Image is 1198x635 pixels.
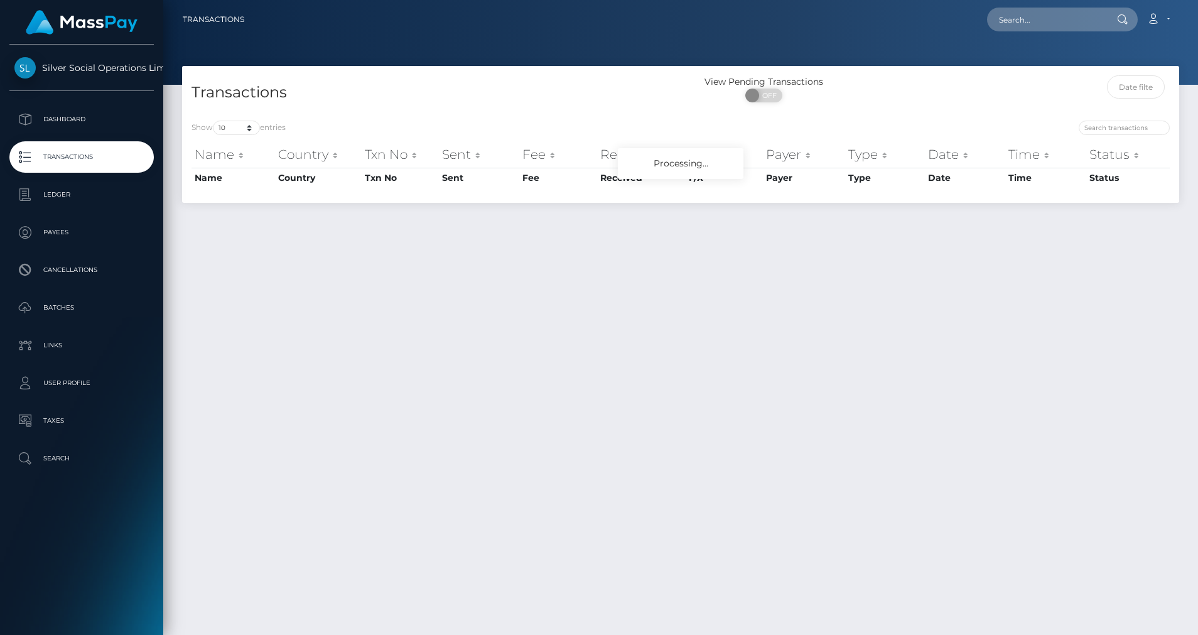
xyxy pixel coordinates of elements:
a: Ledger [9,179,154,210]
a: Dashboard [9,104,154,135]
th: Received [597,142,686,167]
th: Sent [439,142,519,167]
span: OFF [752,89,784,102]
a: Transactions [9,141,154,173]
a: Cancellations [9,254,154,286]
th: Country [275,168,362,188]
input: Search... [987,8,1105,31]
th: Status [1086,142,1170,167]
a: Links [9,330,154,361]
th: Fee [519,142,597,167]
a: Search [9,443,154,474]
p: Transactions [14,148,149,166]
a: Transactions [183,6,244,33]
p: Cancellations [14,261,149,280]
p: Ledger [14,185,149,204]
th: Type [845,142,925,167]
th: Date [925,142,1005,167]
img: Silver Social Operations Limited [14,57,36,79]
a: User Profile [9,367,154,399]
a: Batches [9,292,154,323]
input: Date filter [1107,75,1165,99]
th: Country [275,142,362,167]
th: Name [192,168,275,188]
select: Showentries [213,121,260,135]
p: Search [14,449,149,468]
a: Taxes [9,405,154,437]
span: Silver Social Operations Limited [9,62,154,73]
th: Fee [519,168,597,188]
a: Payees [9,217,154,248]
p: Dashboard [14,110,149,129]
p: Payees [14,223,149,242]
div: View Pending Transactions [681,75,847,89]
p: User Profile [14,374,149,393]
th: Txn No [362,168,440,188]
th: Time [1005,168,1086,188]
label: Show entries [192,121,286,135]
th: Sent [439,168,519,188]
th: Received [597,168,686,188]
div: Processing... [618,148,743,179]
p: Links [14,336,149,355]
th: Time [1005,142,1086,167]
p: Batches [14,298,149,317]
th: Type [845,168,925,188]
th: Date [925,168,1005,188]
input: Search transactions [1079,121,1170,135]
img: MassPay Logo [26,10,138,35]
th: Payer [763,168,845,188]
th: Payer [763,142,845,167]
p: Taxes [14,411,149,430]
th: F/X [686,142,763,167]
th: Status [1086,168,1170,188]
th: Txn No [362,142,440,167]
h4: Transactions [192,82,671,104]
th: Name [192,142,275,167]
